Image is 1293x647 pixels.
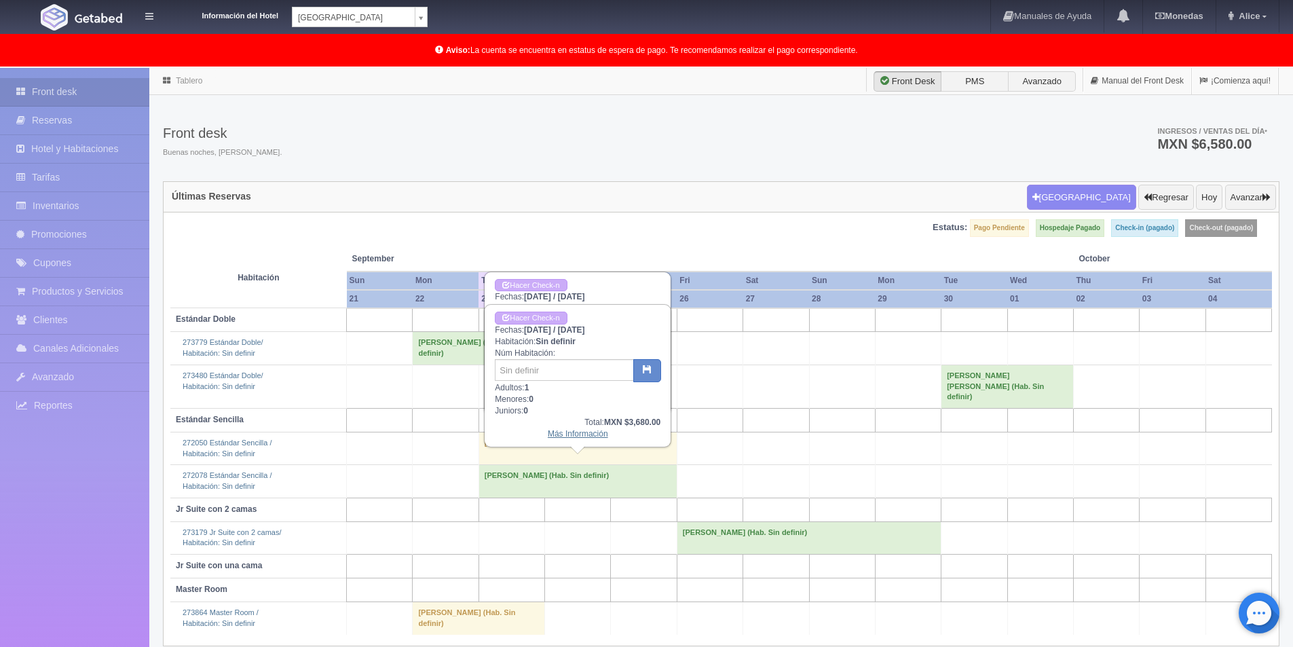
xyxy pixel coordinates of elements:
[1079,253,1200,265] span: October
[1027,185,1136,210] button: [GEOGRAPHIC_DATA]
[536,337,576,346] b: Sin definir
[1138,185,1193,210] button: Regresar
[413,332,545,365] td: [PERSON_NAME] (Hab. Sin definir)
[874,71,941,92] label: Front Desk
[183,608,259,627] a: 273864 Master Room /Habitación: Sin definir
[75,13,122,23] img: Getabed
[479,432,677,464] td: [PERSON_NAME] (Hab. Sin definir)
[479,290,544,308] th: 23
[933,221,967,234] label: Estatus:
[1205,272,1271,290] th: Sat
[495,417,660,428] div: Total:
[479,465,677,498] td: [PERSON_NAME] (Hab. Sin definir)
[941,365,1074,408] td: [PERSON_NAME] [PERSON_NAME] (Hab. Sin definir)
[446,45,470,55] b: Aviso:
[176,585,227,594] b: Master Room
[1007,272,1073,290] th: Wed
[941,272,1007,290] th: Tue
[743,272,809,290] th: Sat
[1157,127,1267,135] span: Ingresos / Ventas del día
[479,272,544,290] th: Tue
[352,253,474,265] span: September
[809,290,875,308] th: 28
[41,4,68,31] img: Getabed
[525,383,529,392] b: 1
[413,290,479,308] th: 22
[183,338,263,357] a: 273779 Estándar Doble/Habitación: Sin definir
[941,290,1007,308] th: 30
[292,7,428,27] a: [GEOGRAPHIC_DATA]
[1007,290,1073,308] th: 01
[238,273,279,282] strong: Habitación
[176,76,202,86] a: Tablero
[495,279,567,292] a: Hacer Check-in
[172,191,251,202] h4: Últimas Reservas
[548,429,608,439] a: Más Información
[183,439,271,458] a: 272050 Estándar Sencilla /Habitación: Sin definir
[1235,11,1260,21] span: Alice
[523,406,528,415] b: 0
[529,394,533,404] b: 0
[1111,219,1178,237] label: Check-in (pagado)
[1155,11,1203,21] b: Monedas
[1036,219,1104,237] label: Hospedaje Pagado
[163,147,282,158] span: Buenas noches, [PERSON_NAME].
[970,219,1029,237] label: Pago Pendiente
[176,561,262,570] b: Jr Suite con una cama
[1225,185,1276,210] button: Avanzar
[1073,290,1139,308] th: 02
[495,359,634,381] input: Sin definir
[809,272,875,290] th: Sun
[1140,272,1205,290] th: Fri
[298,7,409,28] span: [GEOGRAPHIC_DATA]
[163,126,282,141] h3: Front desk
[524,292,585,301] b: [DATE] / [DATE]
[1140,290,1205,308] th: 03
[1073,272,1139,290] th: Thu
[1008,71,1076,92] label: Avanzado
[183,471,271,490] a: 272078 Estándar Sencilla /Habitación: Sin definir
[875,290,941,308] th: 29
[1196,185,1222,210] button: Hoy
[604,418,660,427] b: MXN $3,680.00
[743,290,809,308] th: 27
[1192,68,1278,94] a: ¡Comienza aquí!
[413,602,545,635] td: [PERSON_NAME] (Hab. Sin definir)
[677,521,941,554] td: [PERSON_NAME] (Hab. Sin definir)
[485,273,670,413] div: Fechas: Habitación: Núm Habitación: Adultos: Menores: Juniors:
[1185,219,1257,237] label: Check-out (pagado)
[176,504,257,514] b: Jr Suite con 2 camas
[176,314,236,324] b: Estándar Doble
[875,272,941,290] th: Mon
[170,7,278,22] dt: Información del Hotel
[176,415,244,424] b: Estándar Sencilla
[1205,290,1271,308] th: 04
[413,272,479,290] th: Mon
[183,528,282,547] a: 273179 Jr Suite con 2 camas/Habitación: Sin definir
[183,371,263,390] a: 273480 Estándar Doble/Habitación: Sin definir
[495,312,567,325] a: Hacer Check-in
[1157,137,1267,151] h3: MXN $6,580.00
[347,272,413,290] th: Sun
[485,306,670,446] div: Fechas: Habitación: Núm Habitación: Adultos: Menores: Juniors:
[677,290,743,308] th: 26
[941,71,1009,92] label: PMS
[347,290,413,308] th: 21
[524,325,585,335] b: [DATE] / [DATE]
[1083,68,1191,94] a: Manual del Front Desk
[677,272,743,290] th: Fri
